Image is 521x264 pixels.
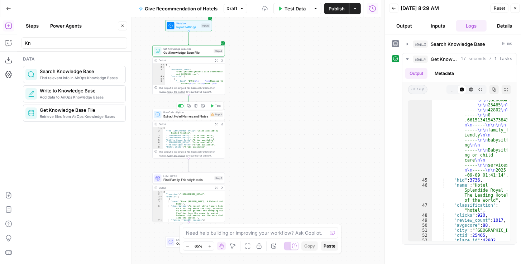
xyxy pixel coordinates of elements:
div: 3 [153,196,163,198]
span: step_4 [413,56,428,63]
span: step_2 [413,40,428,48]
div: 47 [408,203,432,213]
button: Steps [21,20,43,32]
div: 2 [153,130,163,134]
div: 45 [408,178,432,183]
span: Output [176,241,208,246]
span: 17 seconds / 1 tasks [461,56,512,62]
span: Add data to AirOps Knowledge Bases [40,94,120,100]
span: 0 ms [502,41,512,47]
div: 7 [153,144,163,146]
div: 4 [153,198,163,200]
span: Publish [329,5,345,12]
g: Edge from step_3 to step_1 [188,158,190,172]
div: 6 [153,205,163,219]
button: Details [489,20,520,32]
div: 5 [153,77,165,80]
button: Copy [301,241,318,251]
span: Run Code · Python [163,111,208,114]
span: Find relevant info in AirOps Knowledge Bases [40,75,120,81]
button: Draft [224,4,247,13]
div: Inputs [201,24,210,28]
div: 1 [153,63,165,66]
div: 2 [153,193,163,196]
div: Get Knowledge Base FileGet Knowledge Base FileStep 4Output[ { "document_name": "FamilyFriendlyHot... [152,45,225,95]
div: 51 [408,228,432,233]
div: 5 [153,139,163,141]
span: LLM · GPT-5 [163,174,212,178]
div: This output is too large & has been abbreviated for review. to view the full content. [159,86,223,94]
div: 17 seconds / 1 tasks [402,65,517,244]
button: Test [208,103,223,109]
span: Reset [494,5,505,11]
div: 48 [408,213,432,218]
button: Output [389,20,420,32]
span: Toggle code folding, rows 5 through 23 [162,77,165,80]
button: Power Agents [46,20,86,32]
span: Get Knowledge Base File [431,56,458,63]
span: Search Knowledge Base [431,40,485,48]
div: Step 3 [210,112,223,117]
span: Get Knowledge Base File [40,106,120,114]
div: LLM · GPT-5Find Family-Friendly HotelsStep 1Output{ "location":"[GEOGRAPHIC_DATA]", "hotels":[ { ... [152,173,225,222]
div: 7 [153,219,163,221]
span: Toggle code folding, rows 4 through 15 [160,198,162,200]
span: Paste [324,243,335,249]
span: Toggle code folding, rows 1 through 40 [160,127,162,130]
div: 44 [408,52,432,178]
div: Data [23,56,126,62]
span: End [176,238,208,241]
div: 6 [153,141,163,144]
div: 53 [408,238,432,243]
span: Search Knowledge Base [40,68,120,75]
div: Step 1 [214,176,223,181]
div: WorkflowInput SettingsInputs [152,20,225,31]
div: 5 [153,200,163,205]
div: 3 [153,68,165,75]
span: Toggle code folding, rows 1 through 2344 [162,63,165,66]
div: Run Code · PythonExtract Hotel Names and NotesStep 3TestOutput{ "The [GEOGRAPHIC_DATA]":"Cribs av... [152,109,225,159]
span: Copy the output [167,154,185,157]
span: Draft [227,5,238,12]
button: 0 ms [402,38,517,50]
button: Publish [324,3,349,14]
div: 2 [153,66,165,68]
span: Copy the output [167,90,185,93]
div: 46 [408,183,432,203]
span: Toggle code folding, rows 2 through 2343 [162,66,165,68]
button: Reset [491,4,508,13]
div: Output [159,122,212,126]
button: Inputs [422,20,453,32]
div: Step 4 [214,49,223,53]
button: Metadata [430,68,458,79]
span: 65% [195,243,202,249]
span: Workflow [176,21,200,25]
span: Toggle code folding, rows 1 through 66 [160,191,162,193]
button: Output [405,68,427,79]
div: 52 [408,233,432,238]
span: Give Recommendation of Hotels [145,5,218,12]
span: array [408,85,427,94]
span: Toggle code folding, rows 7 through 12 [160,219,162,221]
span: Extract Hotel Names and Notes [163,114,208,119]
div: EndOutput [152,236,225,248]
div: 4 [153,136,163,139]
button: Paste [321,241,338,251]
g: Edge from start to step_4 [188,31,190,45]
span: Write to Knowledge Base [40,87,120,94]
div: This output is too large & has been abbreviated for review. to view the full content. [159,150,223,157]
div: Output [159,59,212,62]
span: Get Knowledge Base File [163,47,212,51]
span: Copy [304,243,315,249]
div: 4 [153,75,165,78]
div: 6 [153,80,165,108]
div: 9 [153,148,163,153]
div: 8 [153,146,163,148]
span: Test Data [285,5,306,12]
div: 1 [153,127,163,130]
span: Get Knowledge Base File [163,50,212,55]
button: 17 seconds / 1 tasks [402,53,517,65]
span: Toggle code folding, rows 3 through 64 [160,196,162,198]
div: 3 [153,134,163,137]
div: 1 [153,191,163,193]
